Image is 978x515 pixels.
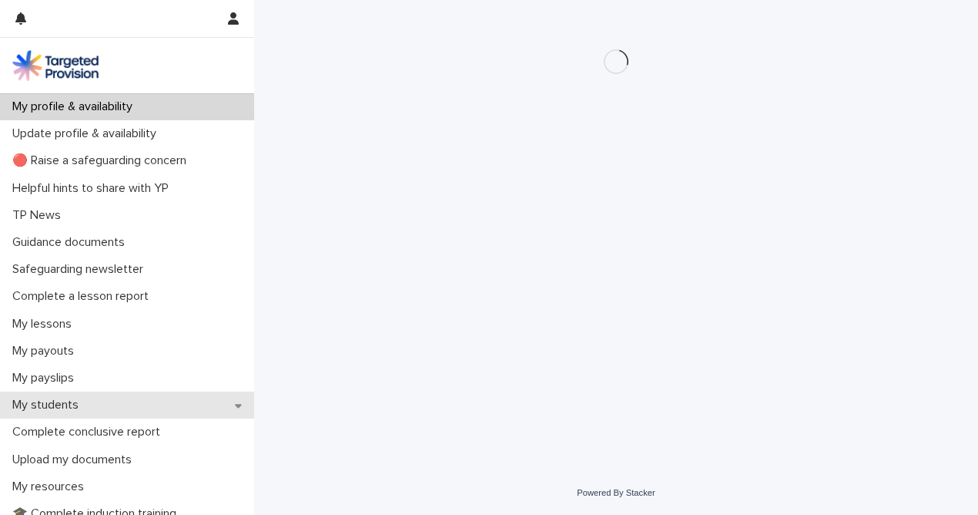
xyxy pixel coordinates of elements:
[6,480,96,494] p: My resources
[6,344,86,358] p: My payouts
[6,371,86,385] p: My payslips
[6,126,169,141] p: Update profile & availability
[6,425,172,439] p: Complete conclusive report
[12,50,99,81] img: M5nRWzHhSzIhMunXDL62
[6,398,91,412] p: My students
[577,488,655,497] a: Powered By Stacker
[6,262,156,277] p: Safeguarding newsletter
[6,99,145,114] p: My profile & availability
[6,208,73,223] p: TP News
[6,181,181,196] p: Helpful hints to share with YP
[6,235,137,250] p: Guidance documents
[6,453,144,467] p: Upload my documents
[6,289,161,304] p: Complete a lesson report
[6,317,84,332] p: My lessons
[6,153,199,168] p: 🔴 Raise a safeguarding concern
